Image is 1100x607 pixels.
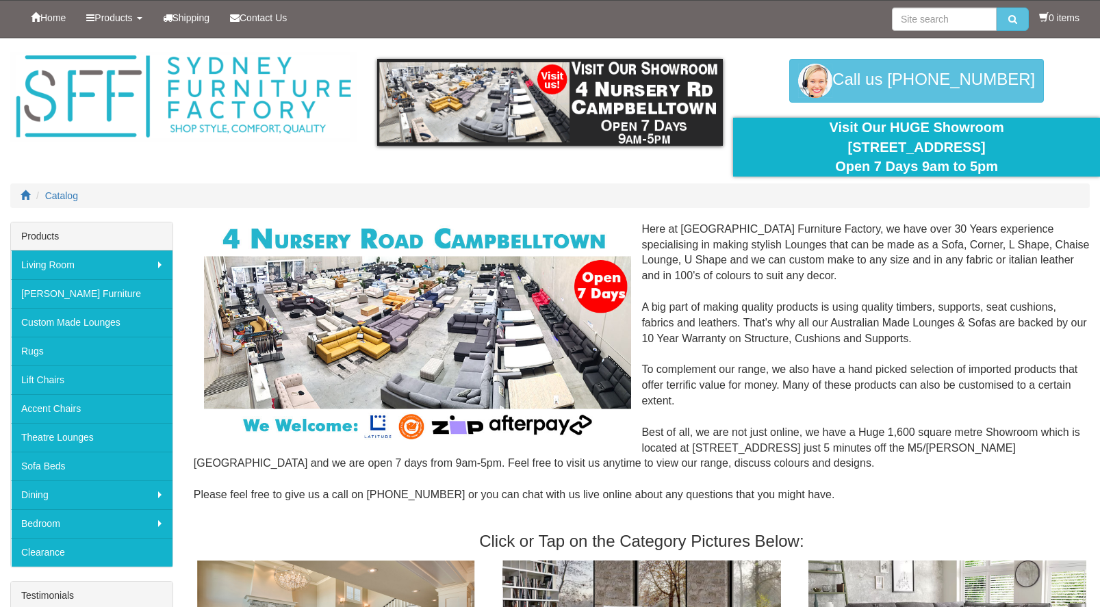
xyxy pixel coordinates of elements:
[11,538,172,567] a: Clearance
[172,12,210,23] span: Shipping
[11,308,172,337] a: Custom Made Lounges
[45,190,78,201] a: Catalog
[194,222,1090,519] div: Here at [GEOGRAPHIC_DATA] Furniture Factory, we have over 30 Years experience specialising in mak...
[40,12,66,23] span: Home
[11,394,172,423] a: Accent Chairs
[11,452,172,480] a: Sofa Beds
[11,480,172,509] a: Dining
[11,423,172,452] a: Theatre Lounges
[743,118,1090,177] div: Visit Our HUGE Showroom [STREET_ADDRESS] Open 7 Days 9am to 5pm
[204,222,632,444] img: Corner Modular Lounges
[11,365,172,394] a: Lift Chairs
[76,1,152,35] a: Products
[11,279,172,308] a: [PERSON_NAME] Furniture
[892,8,997,31] input: Site search
[377,59,724,146] img: showroom.gif
[10,52,357,142] img: Sydney Furniture Factory
[11,222,172,250] div: Products
[1039,11,1079,25] li: 0 items
[240,12,287,23] span: Contact Us
[153,1,220,35] a: Shipping
[11,250,172,279] a: Living Room
[220,1,297,35] a: Contact Us
[21,1,76,35] a: Home
[11,509,172,538] a: Bedroom
[194,532,1090,550] h3: Click or Tap on the Category Pictures Below:
[94,12,132,23] span: Products
[11,337,172,365] a: Rugs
